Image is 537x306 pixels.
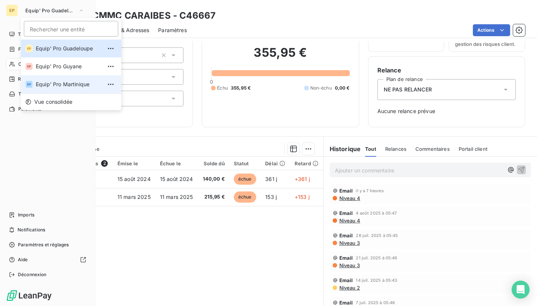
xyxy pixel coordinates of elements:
span: 153 j [265,194,277,200]
a: Paiements [6,103,89,115]
a: Paramètres et réglages [6,239,89,251]
span: 355,95 € [231,85,251,91]
span: Relances [385,146,406,152]
span: Aide [18,256,28,263]
span: Equip' Pro Guyane [36,63,102,70]
span: Déconnexion [18,271,47,278]
span: Email [339,188,353,194]
span: Aucune relance prévue [377,107,516,115]
span: Commentaires [415,146,450,152]
img: Logo LeanPay [6,290,52,302]
h2: 355,95 € [211,45,349,68]
span: échue [234,174,256,185]
span: 7 juil. 2025 à 05:46 [356,300,395,305]
span: Relances [18,76,38,82]
a: Tableau de bord [6,28,89,40]
h6: Relance [377,66,516,75]
span: Equip' Pro Guadeloupe [36,45,102,52]
span: Factures [18,46,37,53]
span: Non-échu [310,85,332,91]
a: Factures [6,43,89,55]
span: Email [339,277,353,283]
span: Vue consolidée [34,98,72,106]
span: Niveau 4 [339,195,360,201]
a: +99Relances [6,73,89,85]
span: 140,00 € [202,175,225,183]
a: Imports [6,209,89,221]
span: 21 juil. 2025 à 05:46 [356,256,397,260]
span: 361 j [265,176,277,182]
span: 15 août 2024 [160,176,193,182]
span: 15 août 2024 [117,176,151,182]
div: EP [25,45,33,52]
div: Délai [265,160,286,166]
span: Niveau 4 [339,218,360,224]
span: +153 j [295,194,310,200]
span: Tableau de bord [18,31,53,38]
span: Portail client [459,146,487,152]
div: EP [25,63,33,70]
div: Émise le [117,160,151,166]
a: 23Tâches [6,88,89,100]
span: Email [339,232,353,238]
h3: SARL CMMC CARAIBES - C46667 [66,9,216,22]
span: Niveau 3 [339,262,360,268]
span: NE PAS RELANCER [384,86,432,93]
span: Paiements [18,106,41,112]
div: EP [25,81,33,88]
span: échue [234,191,256,203]
span: 4 août 2025 à 05:47 [356,211,397,215]
span: Imports [18,212,34,218]
span: 0,00 € [335,85,350,91]
div: Statut [234,160,257,166]
input: placeholder [24,21,118,37]
span: Email [339,255,353,261]
span: Niveau 3 [339,240,360,246]
span: 0 [210,79,213,85]
span: 215,95 € [202,193,225,201]
span: 11 mars 2025 [117,194,151,200]
a: Clients [6,58,89,70]
span: Equip' Pro Martinique [36,81,102,88]
span: 14 juil. 2025 à 05:43 [356,278,397,282]
span: Échu [217,85,228,91]
span: Equip' Pro Guadeloupe [25,7,75,13]
a: Aide [6,254,89,266]
h6: Historique [324,144,361,153]
span: Clients [18,61,33,68]
span: Paramètres et réglages [18,241,69,248]
span: il y a 7 heures [356,188,383,193]
span: Tout [365,146,376,152]
span: Paramètres [158,26,187,34]
div: Solde dû [202,160,225,166]
div: Open Intercom Messenger [512,281,530,299]
button: Actions [473,24,510,36]
span: Notifications [18,227,45,233]
span: 2 [101,160,108,167]
span: +361 j [295,176,310,182]
div: Retard [295,160,319,166]
div: Échue le [160,160,194,166]
span: 11 mars 2025 [160,194,193,200]
span: Niveau 2 [339,285,360,291]
span: Email [339,210,353,216]
div: EP [6,4,18,16]
span: Tâches [18,91,34,97]
span: Contacts & Adresses [97,26,149,34]
span: 28 juil. 2025 à 05:45 [356,233,398,238]
span: Email [339,300,353,306]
